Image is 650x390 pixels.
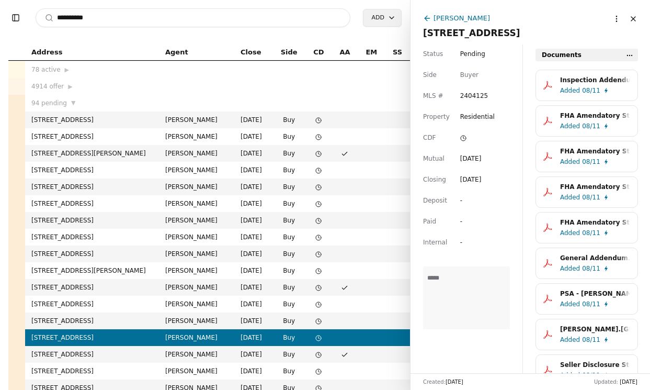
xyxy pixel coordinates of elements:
[234,145,272,162] td: [DATE]
[234,112,272,128] td: [DATE]
[272,195,305,212] td: Buy
[594,378,637,386] div: Updated:
[560,335,580,345] span: Added
[31,64,153,75] div: 78 active
[159,346,234,363] td: [PERSON_NAME]
[272,329,305,346] td: Buy
[560,121,580,131] span: Added
[560,192,580,203] span: Added
[234,179,272,195] td: [DATE]
[393,47,402,58] span: SS
[25,179,159,195] td: [STREET_ADDRESS]
[159,128,234,145] td: [PERSON_NAME]
[159,246,234,262] td: [PERSON_NAME]
[560,182,630,192] div: FHA Amendatory Statement - [PERSON_NAME] & [PERSON_NAME].pdf
[339,47,350,58] span: AA
[272,128,305,145] td: Buy
[159,262,234,279] td: [PERSON_NAME]
[25,262,159,279] td: [STREET_ADDRESS][PERSON_NAME]
[234,195,272,212] td: [DATE]
[272,212,305,229] td: Buy
[535,105,638,137] button: FHA Amendatory Statement - [PERSON_NAME].pdfAdded08/11
[272,346,305,363] td: Buy
[423,91,443,101] span: MLS #
[159,279,234,296] td: [PERSON_NAME]
[65,65,69,75] span: ▶
[582,192,600,203] span: 08/11
[159,179,234,195] td: [PERSON_NAME]
[25,112,159,128] td: [STREET_ADDRESS]
[363,9,402,27] button: Add
[25,162,159,179] td: [STREET_ADDRESS]
[159,212,234,229] td: [PERSON_NAME]
[423,378,463,386] div: Created:
[159,112,234,128] td: [PERSON_NAME]
[159,162,234,179] td: [PERSON_NAME]
[165,47,188,58] span: Agent
[535,248,638,279] button: General Addendum.pdfAdded08/11
[272,229,305,246] td: Buy
[535,283,638,315] button: PSA - [PERSON_NAME] - [DATE].pdfAdded08/11
[241,47,261,58] span: Close
[460,112,495,122] span: Residential
[560,228,580,238] span: Added
[234,212,272,229] td: [DATE]
[159,296,234,313] td: [PERSON_NAME]
[281,47,298,58] span: Side
[25,145,159,162] td: [STREET_ADDRESS][PERSON_NAME]
[423,195,447,206] span: Deposit
[582,263,600,274] span: 08/11
[272,246,305,262] td: Buy
[234,162,272,179] td: [DATE]
[25,229,159,246] td: [STREET_ADDRESS]
[159,363,234,380] td: [PERSON_NAME]
[582,370,600,381] span: 08/11
[366,47,377,58] span: EM
[535,70,638,101] button: Inspection Addendum - [STREET_ADDRESS]pdfAdded08/11
[234,128,272,145] td: [DATE]
[159,329,234,346] td: [PERSON_NAME]
[25,313,159,329] td: [STREET_ADDRESS]
[234,313,272,329] td: [DATE]
[535,354,638,386] button: Seller Disclosure Statement-Improved Property - [STREET_ADDRESS]pdfAdded08/11
[560,217,630,228] div: FHA Amendatory Statement - [PERSON_NAME].pdf
[159,145,234,162] td: [PERSON_NAME]
[272,112,305,128] td: Buy
[582,157,600,167] span: 08/11
[460,153,482,164] div: [DATE]
[582,299,600,309] span: 08/11
[25,329,159,346] td: [STREET_ADDRESS]
[460,195,479,206] div: -
[234,346,272,363] td: [DATE]
[460,174,482,185] div: [DATE]
[25,128,159,145] td: [STREET_ADDRESS]
[560,263,580,274] span: Added
[560,75,630,85] div: Inspection Addendum - [STREET_ADDRESS]pdf
[25,363,159,380] td: [STREET_ADDRESS]
[25,346,159,363] td: [STREET_ADDRESS]
[434,13,490,24] div: [PERSON_NAME]
[423,28,520,38] span: [STREET_ADDRESS]
[535,212,638,243] button: FHA Amendatory Statement - [PERSON_NAME].pdfAdded08/11
[234,246,272,262] td: [DATE]
[460,216,479,227] div: -
[159,229,234,246] td: [PERSON_NAME]
[582,85,600,96] span: 08/11
[313,47,324,58] span: CD
[272,262,305,279] td: Buy
[423,174,446,185] span: Closing
[272,296,305,313] td: Buy
[446,379,463,385] span: [DATE]
[582,228,600,238] span: 08/11
[272,279,305,296] td: Buy
[535,319,638,350] button: [PERSON_NAME].[GEOGRAPHIC_DATA]pdfAdded08/11
[25,296,159,313] td: [STREET_ADDRESS]
[423,49,443,59] span: Status
[159,313,234,329] td: [PERSON_NAME]
[68,82,72,92] span: ▶
[25,279,159,296] td: [STREET_ADDRESS]
[582,335,600,345] span: 08/11
[560,146,630,157] div: FHA Amendatory Statement - [PERSON_NAME].pdf
[31,47,62,58] span: Address
[234,296,272,313] td: [DATE]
